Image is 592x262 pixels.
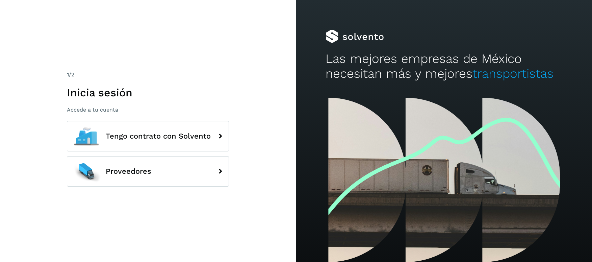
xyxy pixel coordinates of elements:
[472,66,554,81] span: transportistas
[326,51,562,81] h2: Las mejores empresas de México necesitan más y mejores
[106,167,151,175] span: Proveedores
[67,121,229,151] button: Tengo contrato con Solvento
[67,156,229,187] button: Proveedores
[67,71,229,79] div: /2
[67,86,229,99] h1: Inicia sesión
[67,106,229,113] p: Accede a tu cuenta
[67,71,69,78] span: 1
[106,132,211,140] span: Tengo contrato con Solvento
